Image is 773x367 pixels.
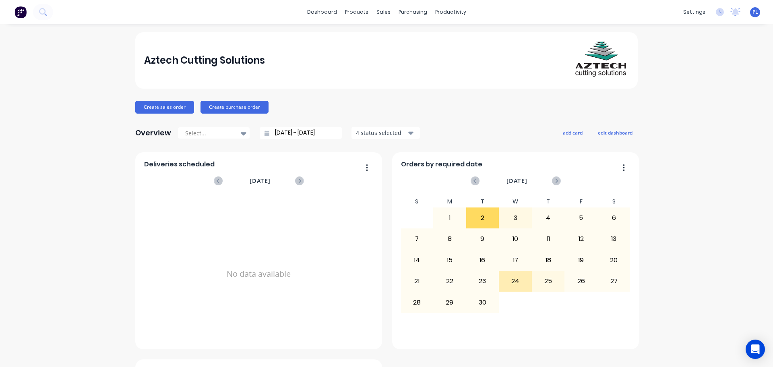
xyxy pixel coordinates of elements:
[434,208,466,228] div: 1
[573,32,629,89] img: Aztech Cutting Solutions
[467,250,499,270] div: 16
[598,208,630,228] div: 6
[499,250,531,270] div: 17
[565,250,597,270] div: 19
[372,6,395,18] div: sales
[434,229,466,249] div: 8
[558,127,588,138] button: add card
[401,250,433,270] div: 14
[401,196,434,207] div: S
[200,101,269,114] button: Create purchase order
[467,229,499,249] div: 9
[135,125,171,141] div: Overview
[532,250,564,270] div: 18
[466,196,499,207] div: T
[679,6,709,18] div: settings
[351,127,420,139] button: 4 status selected
[467,271,499,291] div: 23
[433,196,466,207] div: M
[135,101,194,114] button: Create sales order
[598,229,630,249] div: 13
[565,271,597,291] div: 26
[401,292,433,312] div: 28
[752,8,758,16] span: PL
[434,292,466,312] div: 29
[746,340,765,359] div: Open Intercom Messenger
[144,52,265,68] div: Aztech Cutting Solutions
[499,208,531,228] div: 3
[506,176,527,185] span: [DATE]
[564,196,597,207] div: F
[401,160,482,169] span: Orders by required date
[499,229,531,249] div: 10
[499,196,532,207] div: W
[532,271,564,291] div: 25
[434,271,466,291] div: 22
[341,6,372,18] div: products
[499,271,531,291] div: 24
[593,127,638,138] button: edit dashboard
[144,196,374,352] div: No data available
[467,292,499,312] div: 30
[356,129,407,137] div: 4 status selected
[401,271,433,291] div: 21
[598,250,630,270] div: 20
[250,176,271,185] span: [DATE]
[401,229,433,249] div: 7
[434,250,466,270] div: 15
[565,229,597,249] div: 12
[431,6,470,18] div: productivity
[303,6,341,18] a: dashboard
[395,6,431,18] div: purchasing
[532,208,564,228] div: 4
[532,196,565,207] div: T
[14,6,27,18] img: Factory
[565,208,597,228] div: 5
[532,229,564,249] div: 11
[144,160,215,169] span: Deliveries scheduled
[597,196,630,207] div: S
[598,271,630,291] div: 27
[467,208,499,228] div: 2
